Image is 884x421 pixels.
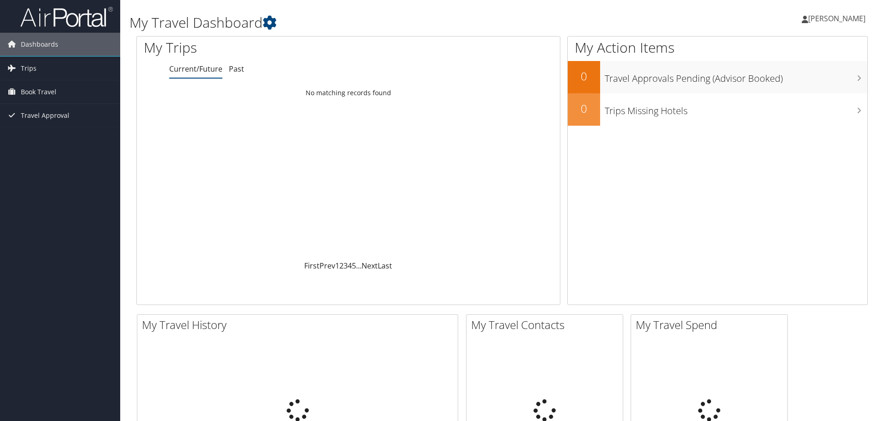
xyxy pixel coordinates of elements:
span: Travel Approval [21,104,69,127]
h2: My Travel History [142,317,458,333]
a: Prev [319,261,335,271]
a: Last [378,261,392,271]
span: Book Travel [21,80,56,104]
a: Current/Future [169,64,222,74]
h3: Trips Missing Hotels [605,100,867,117]
h2: 0 [568,68,600,84]
a: 2 [339,261,344,271]
a: First [304,261,319,271]
h2: My Travel Spend [636,317,787,333]
h1: My Trips [144,38,377,57]
a: 1 [335,261,339,271]
h3: Travel Approvals Pending (Advisor Booked) [605,67,867,85]
span: Dashboards [21,33,58,56]
a: [PERSON_NAME] [802,5,875,32]
td: No matching records found [137,85,560,101]
a: Past [229,64,244,74]
span: Trips [21,57,37,80]
a: 5 [352,261,356,271]
a: 0Trips Missing Hotels [568,93,867,126]
span: … [356,261,362,271]
a: 3 [344,261,348,271]
h2: 0 [568,101,600,116]
h1: My Action Items [568,38,867,57]
h1: My Travel Dashboard [129,13,626,32]
a: Next [362,261,378,271]
h2: My Travel Contacts [471,317,623,333]
a: 0Travel Approvals Pending (Advisor Booked) [568,61,867,93]
a: 4 [348,261,352,271]
img: airportal-logo.png [20,6,113,28]
span: [PERSON_NAME] [808,13,866,24]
